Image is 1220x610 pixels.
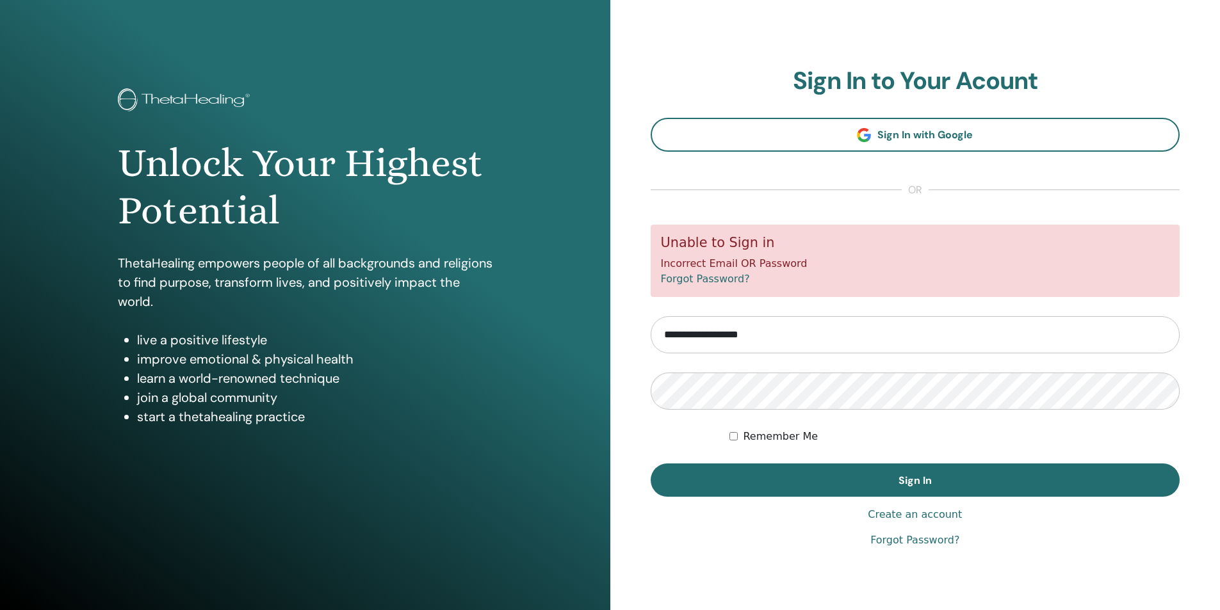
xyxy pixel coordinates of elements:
[868,507,962,522] a: Create an account
[902,182,929,198] span: or
[729,429,1180,444] div: Keep me authenticated indefinitely or until I manually logout
[661,273,750,285] a: Forgot Password?
[877,128,973,141] span: Sign In with Google
[137,388,492,407] li: join a global community
[651,67,1180,96] h2: Sign In to Your Acount
[899,474,932,487] span: Sign In
[118,253,492,311] p: ThetaHealing empowers people of all backgrounds and religions to find purpose, transform lives, a...
[651,463,1180,497] button: Sign In
[137,349,492,369] li: improve emotional & physical health
[743,429,818,444] label: Remember Me
[137,330,492,349] li: live a positive lifestyle
[118,140,492,235] h1: Unlock Your Highest Potential
[661,235,1170,251] h5: Unable to Sign in
[651,118,1180,152] a: Sign In with Google
[137,407,492,426] li: start a thetahealing practice
[137,369,492,388] li: learn a world-renowned technique
[870,533,959,548] a: Forgot Password?
[651,225,1180,297] div: Incorrect Email OR Password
